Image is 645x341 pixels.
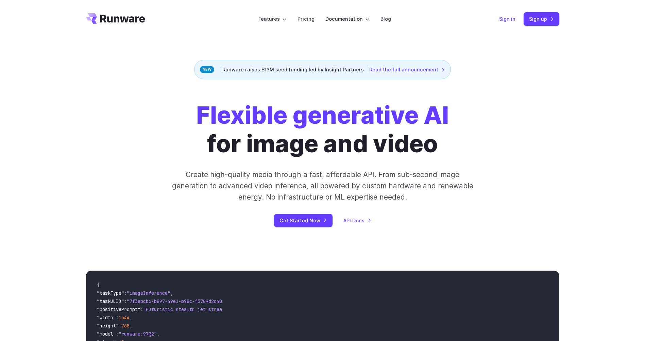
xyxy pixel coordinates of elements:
span: "7f3ebcb6-b897-49e1-b98c-f5789d2d40d7" [127,298,230,304]
span: "taskType" [97,290,124,296]
span: , [170,290,173,296]
a: Blog [380,15,391,23]
span: : [124,290,127,296]
span: "Futuristic stealth jet streaking through a neon-lit cityscape with glowing purple exhaust" [143,306,391,312]
span: "positivePrompt" [97,306,140,312]
a: Sign up [524,12,559,25]
span: : [116,331,119,337]
label: Features [258,15,287,23]
span: : [119,323,121,329]
span: : [140,306,143,312]
span: , [130,323,132,329]
a: API Docs [343,217,371,224]
span: "taskUUID" [97,298,124,304]
span: "width" [97,314,116,321]
a: Get Started Now [274,214,333,227]
span: : [116,314,119,321]
span: { [97,282,100,288]
a: Sign in [499,15,515,23]
span: , [157,331,159,337]
a: Read the full announcement [369,66,445,73]
strong: Flexible generative AI [196,101,449,130]
span: , [130,314,132,321]
p: Create high-quality media through a fast, affordable API. From sub-second image generation to adv... [171,169,474,203]
h1: for image and video [196,101,449,158]
span: "imageInference" [127,290,170,296]
span: : [124,298,127,304]
span: "height" [97,323,119,329]
label: Documentation [325,15,370,23]
span: 768 [121,323,130,329]
span: "runware:97@2" [119,331,157,337]
span: 1344 [119,314,130,321]
a: Go to / [86,13,145,24]
div: Runware raises $13M seed funding led by Insight Partners [194,60,451,79]
a: Pricing [298,15,315,23]
span: "model" [97,331,116,337]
